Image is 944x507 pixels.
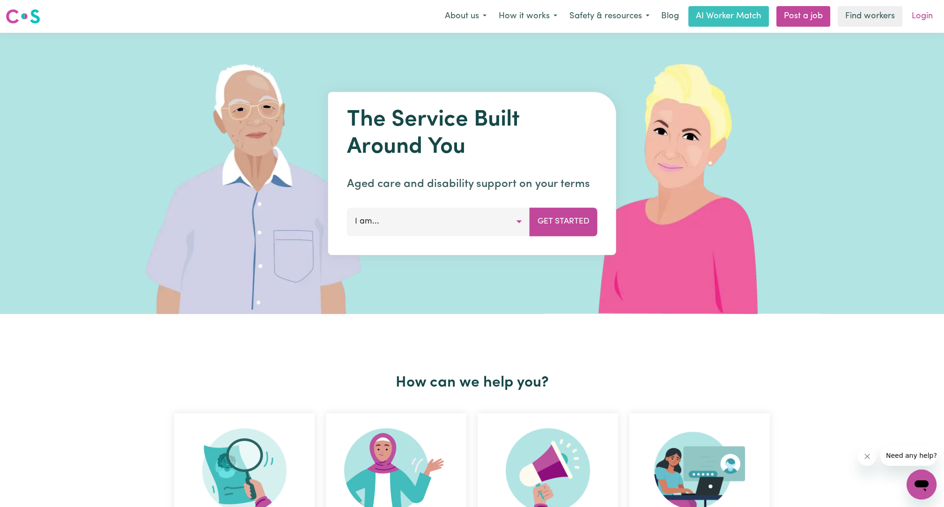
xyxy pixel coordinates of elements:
[858,447,877,466] iframe: Close message
[880,445,937,466] iframe: Message from company
[347,208,530,236] button: I am...
[6,6,40,27] a: Careseekers logo
[6,7,57,14] span: Need any help?
[169,374,775,392] h2: How can we help you?
[347,176,597,193] p: Aged care and disability support on your terms
[688,6,769,27] a: AI Worker Match
[776,6,830,27] a: Post a job
[439,7,493,26] button: About us
[530,208,597,236] button: Get Started
[493,7,563,26] button: How it works
[656,6,685,27] a: Blog
[838,6,902,27] a: Find workers
[347,107,597,161] h1: The Service Built Around You
[906,6,938,27] a: Login
[907,470,937,500] iframe: Button to launch messaging window
[563,7,656,26] button: Safety & resources
[6,8,40,25] img: Careseekers logo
